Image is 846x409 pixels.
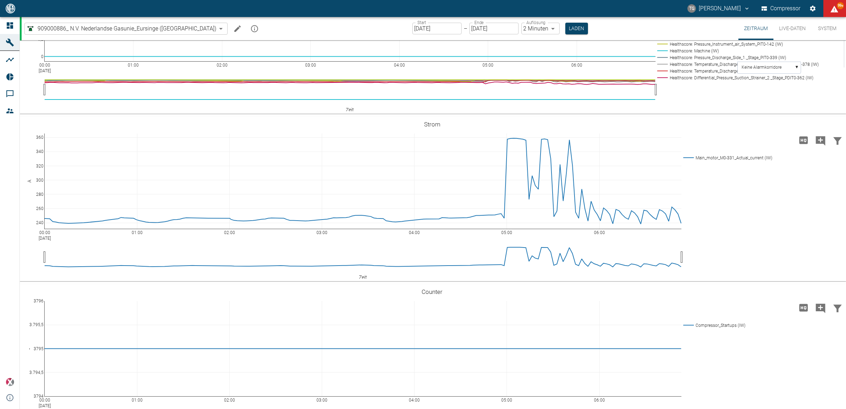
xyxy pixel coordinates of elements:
[829,299,846,317] button: Daten filtern
[26,24,216,33] a: 909000886_ N.V. Nederlandse Gasunie_Eursinge ([GEOGRAPHIC_DATA])
[230,22,245,36] button: Machine bearbeiten
[6,378,14,386] img: Xplore Logo
[469,23,519,34] input: DD.MM.YYYY
[812,299,829,317] button: Kommentar hinzufügen
[38,24,216,33] span: 909000886_ N.V. Nederlandse Gasunie_Eursinge ([GEOGRAPHIC_DATA])
[811,17,843,40] button: System
[760,2,802,15] button: Compressor
[412,23,462,34] input: DD.MM.YYYY
[247,22,262,36] button: mission info
[795,136,812,143] span: Hohe Auflösung
[687,4,696,13] div: TG
[686,2,751,15] button: thomas.gregoir@neuman-esser.com
[837,2,844,9] span: 99+
[795,304,812,311] span: Hohe Auflösung
[738,17,773,40] button: Zeitraum
[773,17,811,40] button: Live-Daten
[417,19,426,25] label: Start
[812,131,829,149] button: Kommentar hinzufügen
[829,131,846,149] button: Daten filtern
[464,24,467,33] p: –
[565,23,588,34] button: Laden
[474,19,484,25] label: Ende
[806,2,819,15] button: Einstellungen
[526,19,545,25] label: Auflösung
[521,23,560,34] div: 2 Minuten
[742,65,782,70] text: Keine Alarmkorridore
[5,4,16,13] img: logo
